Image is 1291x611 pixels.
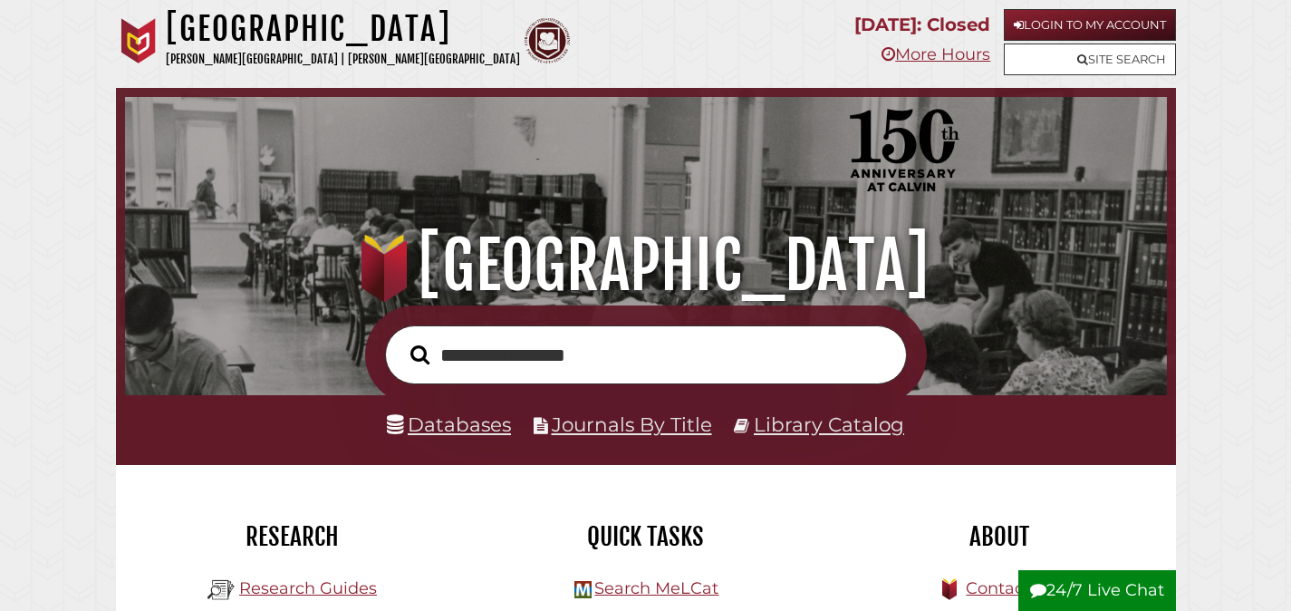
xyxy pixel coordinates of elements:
[594,578,718,598] a: Search MeLCat
[836,521,1162,552] h2: About
[966,578,1055,598] a: Contact Us
[207,577,235,604] img: Hekman Library Logo
[239,578,377,598] a: Research Guides
[574,581,592,598] img: Hekman Library Logo
[166,9,520,49] h1: [GEOGRAPHIC_DATA]
[552,412,712,436] a: Journals By Title
[1004,9,1176,41] a: Login to My Account
[130,521,456,552] h2: Research
[525,18,570,63] img: Calvin Theological Seminary
[882,44,990,64] a: More Hours
[854,9,990,41] p: [DATE]: Closed
[483,521,809,552] h2: Quick Tasks
[410,344,429,365] i: Search
[144,226,1147,305] h1: [GEOGRAPHIC_DATA]
[387,412,511,436] a: Databases
[166,49,520,70] p: [PERSON_NAME][GEOGRAPHIC_DATA] | [PERSON_NAME][GEOGRAPHIC_DATA]
[116,18,161,63] img: Calvin University
[401,340,438,370] button: Search
[754,412,904,436] a: Library Catalog
[1004,44,1176,75] a: Site Search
